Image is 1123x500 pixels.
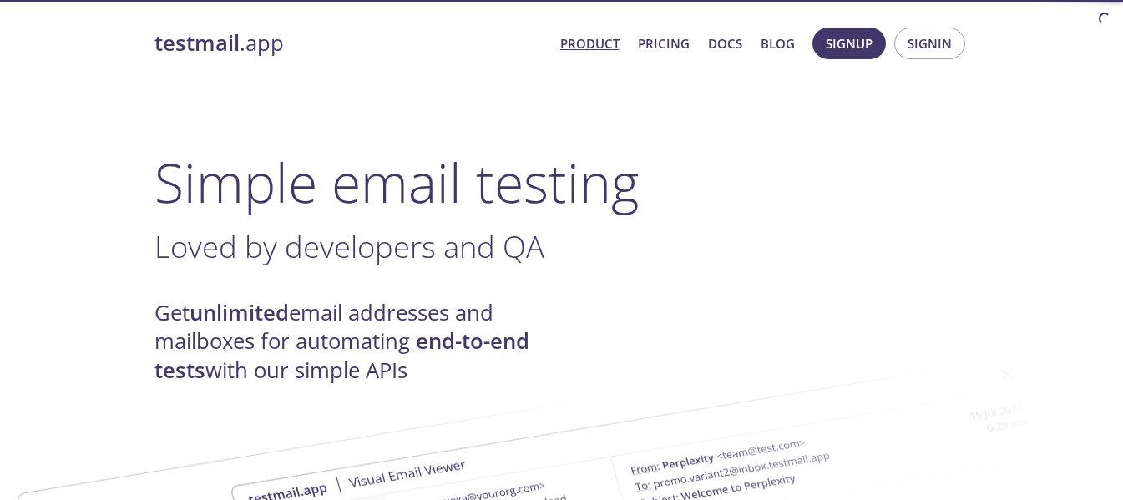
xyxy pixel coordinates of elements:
[154,28,240,58] strong: testmail
[826,33,873,54] span: Signup
[708,33,742,54] a: Docs
[154,299,562,385] h4: Get email addresses and mailboxes for automating with our simple APIs
[154,326,529,384] strong: end-to-end tests
[190,298,289,327] strong: unlimited
[154,150,969,215] h1: Simple email testing
[154,225,544,267] span: Loved by developers and QA
[908,33,952,54] span: Signin
[812,28,886,59] button: Signup
[638,33,690,54] a: Pricing
[154,29,547,58] a: testmail.app
[761,33,795,54] a: Blog
[894,28,965,59] button: Signin
[560,33,620,54] a: Product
